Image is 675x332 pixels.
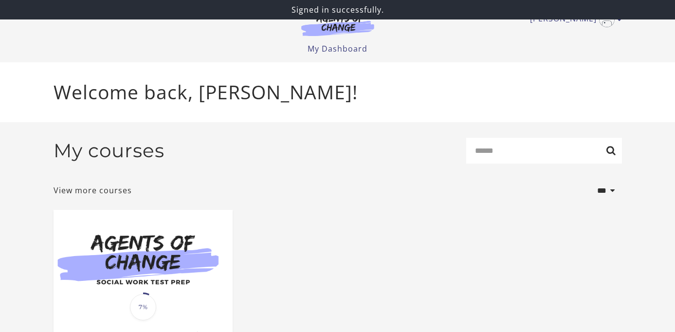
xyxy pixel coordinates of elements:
p: Welcome back, [PERSON_NAME]! [54,78,622,107]
span: 7% [130,294,156,320]
a: My Dashboard [308,43,367,54]
p: Signed in successfully. [4,4,671,16]
img: Agents of Change Logo [291,14,384,36]
a: Toggle menu [530,12,617,27]
h2: My courses [54,139,164,162]
a: View more courses [54,184,132,196]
